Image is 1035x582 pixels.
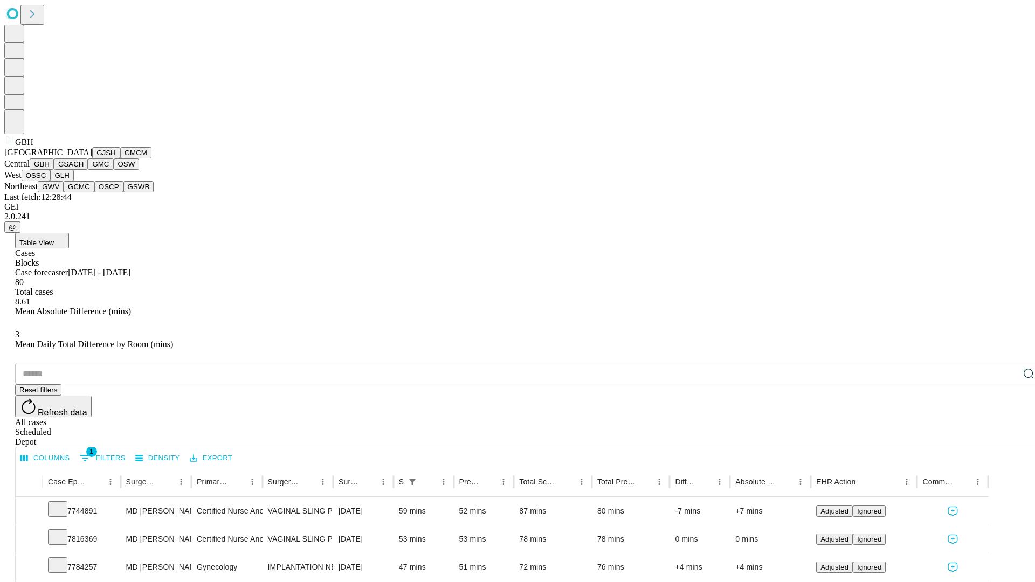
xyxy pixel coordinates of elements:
button: GWV [38,181,64,192]
button: Ignored [853,562,886,573]
button: Refresh data [15,396,92,417]
button: Adjusted [816,505,853,517]
div: 87 mins [519,497,586,525]
span: Reset filters [19,386,57,394]
button: Menu [174,474,189,489]
button: GLH [50,170,73,181]
button: OSSC [22,170,51,181]
button: Expand [21,530,37,549]
button: Show filters [77,449,128,467]
button: Menu [793,474,808,489]
button: Sort [697,474,712,489]
div: Surgery Date [339,477,360,486]
span: Ignored [857,535,881,543]
button: Menu [574,474,589,489]
div: MD [PERSON_NAME] [PERSON_NAME] Md [126,497,186,525]
button: @ [4,221,20,233]
button: Select columns [18,450,73,467]
button: Menu [376,474,391,489]
div: IMPLANTATION NEUROSTIMULATOR SACRAL NERVE [268,553,328,581]
div: VAGINAL SLING PROCEDURE FOR [MEDICAL_DATA] [268,497,328,525]
span: [DATE] - [DATE] [68,268,130,277]
button: Expand [21,558,37,577]
button: Menu [436,474,451,489]
div: Difference [675,477,696,486]
div: Surgery Name [268,477,299,486]
button: Adjusted [816,562,853,573]
span: Total cases [15,287,53,296]
div: 76 mins [597,553,665,581]
button: Show filters [405,474,420,489]
div: 51 mins [459,553,509,581]
span: Mean Daily Total Difference by Room (mins) [15,339,173,349]
button: Sort [230,474,245,489]
span: 1 [86,446,97,457]
div: [DATE] [339,497,388,525]
button: Expand [21,502,37,521]
div: 78 mins [597,525,665,553]
span: 80 [15,278,24,287]
div: [DATE] [339,525,388,553]
div: MD [PERSON_NAME] [PERSON_NAME] Md [126,525,186,553]
button: Menu [496,474,511,489]
span: West [4,170,22,179]
button: Sort [88,474,103,489]
span: Case forecaster [15,268,68,277]
div: [DATE] [339,553,388,581]
span: Refresh data [38,408,87,417]
button: Sort [637,474,652,489]
span: 8.61 [15,297,30,306]
div: 53 mins [459,525,509,553]
button: Adjusted [816,533,853,545]
div: MD [PERSON_NAME] [PERSON_NAME] Md [126,553,186,581]
button: Sort [158,474,174,489]
span: Adjusted [820,535,848,543]
div: Surgeon Name [126,477,157,486]
button: Menu [899,474,914,489]
span: Last fetch: 12:28:44 [4,192,72,202]
div: Total Scheduled Duration [519,477,558,486]
span: Table View [19,239,54,247]
div: VAGINAL SLING PROCEDURE FOR [MEDICAL_DATA] [268,525,328,553]
button: Sort [955,474,970,489]
span: Northeast [4,182,38,191]
button: Ignored [853,505,886,517]
div: 72 mins [519,553,586,581]
span: @ [9,223,16,231]
button: Sort [361,474,376,489]
span: Ignored [857,563,881,571]
div: Certified Nurse Anesthetist [197,497,257,525]
div: +7 mins [735,497,805,525]
span: Central [4,159,30,168]
div: +4 mins [675,553,724,581]
div: 53 mins [399,525,448,553]
div: +4 mins [735,553,805,581]
button: Table View [15,233,69,248]
div: 2.0.241 [4,212,1031,221]
button: Menu [970,474,985,489]
div: Absolute Difference [735,477,777,486]
button: GSWB [123,181,154,192]
button: Sort [421,474,436,489]
span: Adjusted [820,563,848,571]
span: [GEOGRAPHIC_DATA] [4,148,92,157]
button: OSW [114,158,140,170]
button: OSCP [94,181,123,192]
button: Sort [857,474,872,489]
div: Predicted In Room Duration [459,477,480,486]
div: 80 mins [597,497,665,525]
button: Density [133,450,183,467]
button: Sort [778,474,793,489]
button: Menu [245,474,260,489]
span: 3 [15,330,19,339]
div: Gynecology [197,553,257,581]
div: 52 mins [459,497,509,525]
span: Mean Absolute Difference (mins) [15,307,131,316]
div: GEI [4,202,1031,212]
div: Scheduled In Room Duration [399,477,404,486]
button: Sort [559,474,574,489]
button: Menu [103,474,118,489]
button: Sort [300,474,315,489]
span: GBH [15,137,33,147]
div: EHR Action [816,477,855,486]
